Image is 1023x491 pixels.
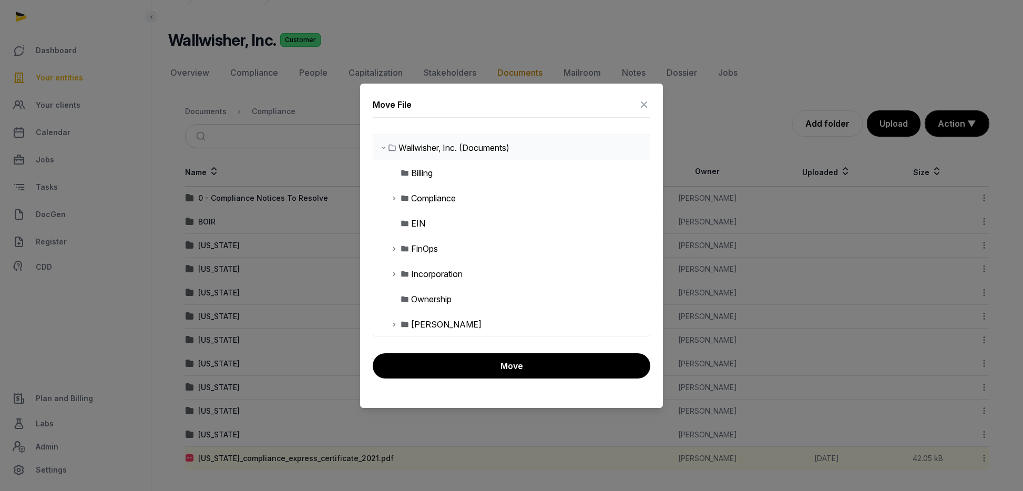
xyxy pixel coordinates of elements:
div: [PERSON_NAME] [411,318,482,331]
div: Wallwisher, Inc. (Documents) [398,141,509,154]
div: Billing [411,167,433,179]
div: EIN [411,217,425,230]
div: FinOps [411,242,438,255]
button: Move [373,353,650,379]
div: Move File [373,98,412,111]
div: Compliance [411,192,456,204]
div: Ownership [411,293,452,305]
div: Incorporation [411,268,463,280]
